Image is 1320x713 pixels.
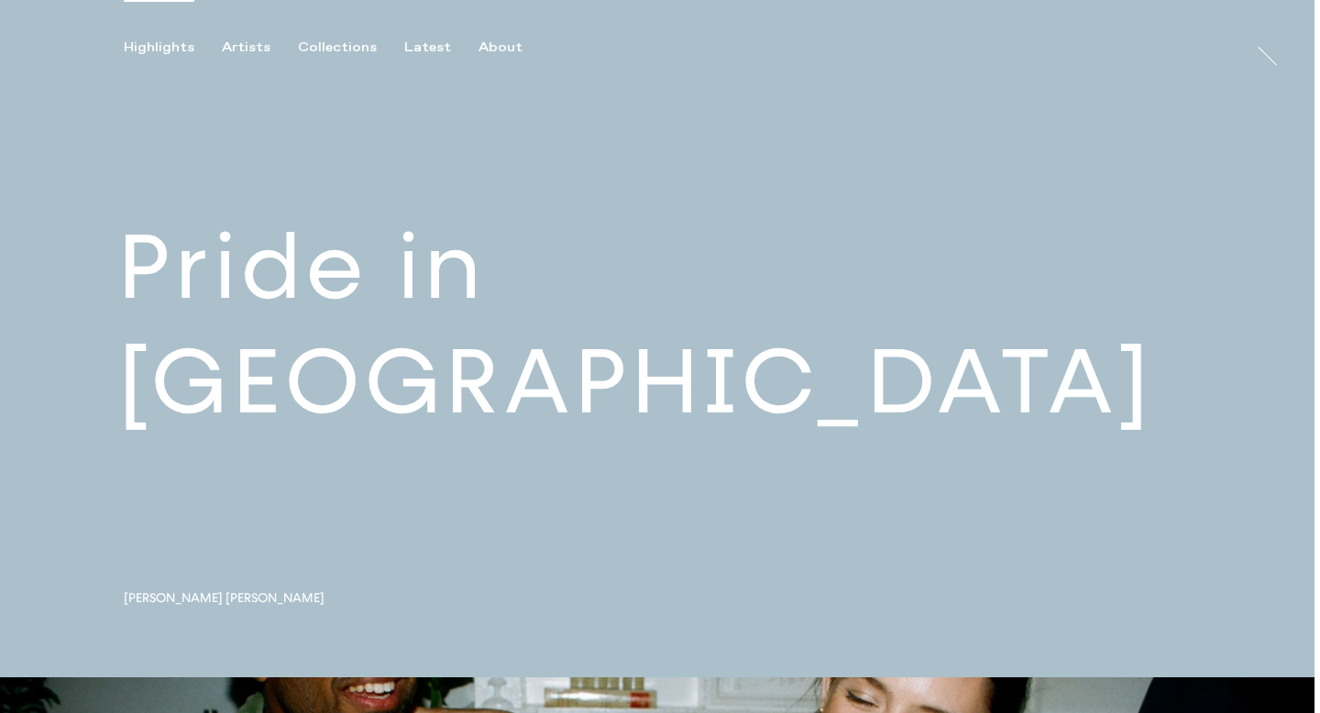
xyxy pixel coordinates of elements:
[124,39,194,56] div: Highlights
[298,39,377,56] div: Collections
[478,39,550,56] button: About
[124,39,222,56] button: Highlights
[404,39,478,56] button: Latest
[298,39,404,56] button: Collections
[222,39,270,56] div: Artists
[222,39,298,56] button: Artists
[404,39,451,56] div: Latest
[478,39,522,56] div: About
